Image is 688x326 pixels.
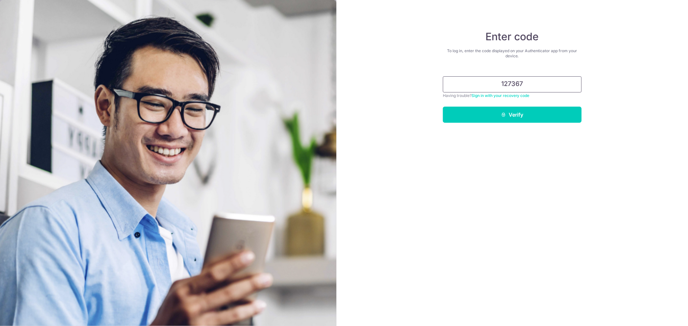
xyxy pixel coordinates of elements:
[472,93,530,98] a: Sign in with your recovery code
[443,107,582,123] button: Verify
[443,76,582,92] input: Enter 6 digit code
[443,48,582,59] div: To log in, enter the code displayed on your Authenticator app from your device.
[443,30,582,43] h4: Enter code
[443,92,582,99] div: Having trouble?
